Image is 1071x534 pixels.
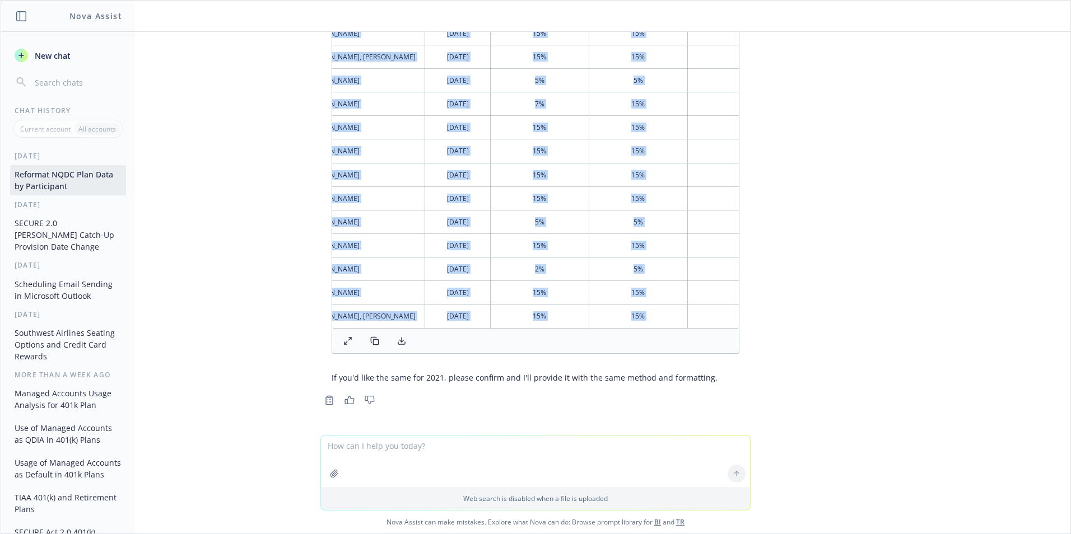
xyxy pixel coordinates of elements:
[491,163,589,186] td: 15%
[676,517,684,527] a: TR
[1,106,135,115] div: Chat History
[687,257,818,281] td: Yes
[425,21,491,45] td: [DATE]
[687,233,818,257] td: Yes
[687,281,818,305] td: Yes
[589,139,687,163] td: 15%
[425,163,491,186] td: [DATE]
[491,305,589,328] td: 15%
[10,275,126,305] button: Scheduling Email Sending in Microsoft Outlook
[425,210,491,233] td: [DATE]
[10,165,126,195] button: Reformat NQDC Plan Data by Participant
[687,139,818,163] td: Yes
[589,305,687,328] td: 15%
[298,186,425,210] td: [PERSON_NAME]
[10,214,126,256] button: SECURE 2.0 [PERSON_NAME] Catch-Up Provision Date Change
[32,50,71,62] span: New chat
[589,45,687,68] td: 15%
[298,281,425,305] td: [PERSON_NAME]
[425,45,491,68] td: [DATE]
[425,92,491,116] td: [DATE]
[298,92,425,116] td: [PERSON_NAME]
[298,163,425,186] td: [PERSON_NAME]
[1,200,135,209] div: [DATE]
[298,45,425,68] td: [PERSON_NAME], [PERSON_NAME]
[687,210,818,233] td: Yes
[425,257,491,281] td: [DATE]
[298,233,425,257] td: [PERSON_NAME]
[687,186,818,210] td: Yes
[589,92,687,116] td: 15%
[491,186,589,210] td: 15%
[332,372,739,383] p: If you'd like the same for 2021, please confirm and I'll provide it with the same method and form...
[589,68,687,92] td: 5%
[687,21,818,45] td: Yes
[589,210,687,233] td: 5%
[654,517,661,527] a: BI
[491,281,589,305] td: 15%
[491,92,589,116] td: 7%
[589,186,687,210] td: 15%
[687,163,818,186] td: Yes
[298,257,425,281] td: [PERSON_NAME]
[425,139,491,163] td: [DATE]
[298,139,425,163] td: [PERSON_NAME]
[687,305,818,328] td: Yes
[328,494,743,503] p: Web search is disabled when a file is uploaded
[687,45,818,68] td: Yes
[491,116,589,139] td: 15%
[687,116,818,139] td: Yes
[589,257,687,281] td: 5%
[491,257,589,281] td: 2%
[1,260,135,270] div: [DATE]
[10,419,126,449] button: Use of Managed Accounts as QDIA in 401(k) Plans
[10,384,126,414] button: Managed Accounts Usage Analysis for 401k Plan
[491,210,589,233] td: 5%
[589,163,687,186] td: 15%
[32,74,122,90] input: Search chats
[425,186,491,210] td: [DATE]
[298,210,425,233] td: [PERSON_NAME]
[589,233,687,257] td: 15%
[425,233,491,257] td: [DATE]
[589,21,687,45] td: 15%
[425,116,491,139] td: [DATE]
[69,10,122,22] h1: Nova Assist
[687,68,818,92] td: Yes
[1,370,135,380] div: More than a week ago
[20,124,71,134] p: Current account
[491,45,589,68] td: 15%
[589,116,687,139] td: 15%
[361,392,379,408] button: Thumbs down
[425,305,491,328] td: [DATE]
[589,281,687,305] td: 15%
[1,310,135,319] div: [DATE]
[298,68,425,92] td: [PERSON_NAME]
[425,281,491,305] td: [DATE]
[491,233,589,257] td: 15%
[298,116,425,139] td: [PERSON_NAME]
[298,305,425,328] td: [PERSON_NAME], [PERSON_NAME]
[78,124,116,134] p: All accounts
[425,68,491,92] td: [DATE]
[10,324,126,366] button: Southwest Airlines Seating Options and Credit Card Rewards
[491,68,589,92] td: 5%
[5,510,1066,533] span: Nova Assist can make mistakes. Explore what Nova can do: Browse prompt library for and
[491,139,589,163] td: 15%
[10,45,126,65] button: New chat
[298,21,425,45] td: [PERSON_NAME]
[687,92,818,116] td: Yes
[10,488,126,518] button: TIAA 401(k) and Retirement Plans
[324,395,334,405] svg: Copy to clipboard
[1,151,135,161] div: [DATE]
[491,21,589,45] td: 15%
[10,453,126,484] button: Usage of Managed Accounts as Default in 401k Plans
